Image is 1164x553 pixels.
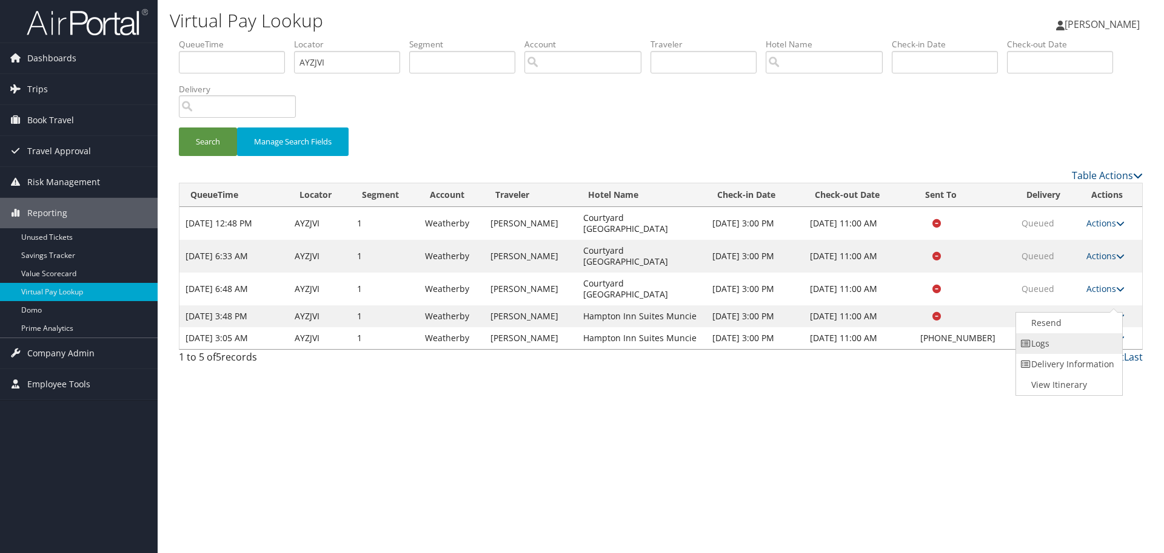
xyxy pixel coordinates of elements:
a: Table Actions [1072,169,1143,182]
td: [DATE] 11:00 AM [804,273,914,305]
td: Courtyard [GEOGRAPHIC_DATA] [577,207,706,240]
td: Hampton Inn Suites Muncie [577,305,706,327]
td: 1 [351,273,419,305]
img: airportal-logo.png [27,8,148,36]
td: AYZJVI [289,327,351,349]
th: Hotel Name: activate to sort column ascending [577,183,706,207]
span: Queued [1022,283,1054,294]
label: Locator [294,38,409,50]
button: Manage Search Fields [237,127,349,156]
th: Sent To: activate to sort column ascending [914,183,1015,207]
a: Actions [1086,250,1125,262]
a: View Itinerary [1016,375,1120,395]
td: 1 [351,305,419,327]
th: Check-out Date: activate to sort column ascending [804,183,914,207]
td: [DATE] 3:00 PM [706,327,804,349]
a: Actions [1086,217,1125,229]
td: [DATE] 3:00 PM [706,207,804,240]
td: [DATE] 12:48 PM [179,207,289,240]
td: AYZJVI [289,240,351,273]
td: [DATE] 3:00 PM [706,273,804,305]
td: [DATE] 3:48 PM [179,305,289,327]
span: Queued [1022,217,1054,229]
td: [DATE] 11:00 AM [804,305,914,327]
span: Risk Management [27,167,100,197]
span: Queued [1022,250,1054,262]
td: Weatherby [419,305,484,327]
td: [DATE] 6:33 AM [179,240,289,273]
a: Actions [1086,283,1125,294]
span: Company Admin [27,338,95,368]
td: [DATE] 3:05 AM [179,327,289,349]
span: Trips [27,74,48,104]
th: Actions [1080,183,1142,207]
td: Weatherby [419,240,484,273]
td: Weatherby [419,207,484,240]
button: Search [179,127,237,156]
td: [PERSON_NAME] [484,327,577,349]
td: Weatherby [419,327,484,349]
label: QueueTime [179,38,294,50]
td: [PERSON_NAME] [484,207,577,240]
span: Book Travel [27,105,74,135]
td: Hampton Inn Suites Muncie [577,327,706,349]
td: AYZJVI [289,207,351,240]
th: Segment: activate to sort column ascending [351,183,419,207]
th: Traveler: activate to sort column ascending [484,183,577,207]
td: [DATE] 11:00 AM [804,327,914,349]
label: Check-out Date [1007,38,1122,50]
label: Traveler [651,38,766,50]
label: Delivery [179,83,305,95]
span: Queued [1022,310,1054,322]
td: [DATE] 11:00 AM [804,207,914,240]
td: Courtyard [GEOGRAPHIC_DATA] [577,273,706,305]
h1: Virtual Pay Lookup [170,8,824,33]
a: Last [1124,350,1143,364]
td: [PERSON_NAME] [484,273,577,305]
td: [DATE] 3:00 PM [706,305,804,327]
a: [PERSON_NAME] [1056,6,1152,42]
a: Resend [1016,313,1120,333]
label: Segment [409,38,524,50]
td: Weatherby [419,273,484,305]
span: Dashboards [27,43,76,73]
td: [DATE] 11:00 AM [804,240,914,273]
a: Delivery Information [1016,354,1120,375]
td: Courtyard [GEOGRAPHIC_DATA] [577,240,706,273]
label: Account [524,38,651,50]
td: [DATE] 3:00 PM [706,240,804,273]
td: AYZJVI [289,305,351,327]
th: QueueTime: activate to sort column ascending [179,183,289,207]
span: Travel Approval [27,136,91,166]
th: Account: activate to sort column ascending [419,183,484,207]
td: [DATE] 6:48 AM [179,273,289,305]
span: 5 [216,350,221,364]
td: AYZJVI [289,273,351,305]
td: [PHONE_NUMBER] [914,327,1015,349]
label: Check-in Date [892,38,1007,50]
label: Hotel Name [766,38,892,50]
span: Reporting [27,198,67,228]
td: 1 [351,207,419,240]
a: Actions [1086,310,1125,322]
th: Delivery: activate to sort column ascending [1015,183,1080,207]
div: 1 to 5 of records [179,350,406,370]
td: [PERSON_NAME] [484,240,577,273]
span: Employee Tools [27,369,90,399]
th: Locator: activate to sort column ascending [289,183,351,207]
th: Check-in Date: activate to sort column ascending [706,183,804,207]
span: [PERSON_NAME] [1065,18,1140,31]
td: [PERSON_NAME] [484,305,577,327]
a: Logs [1016,333,1120,354]
td: 1 [351,240,419,273]
td: 1 [351,327,419,349]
